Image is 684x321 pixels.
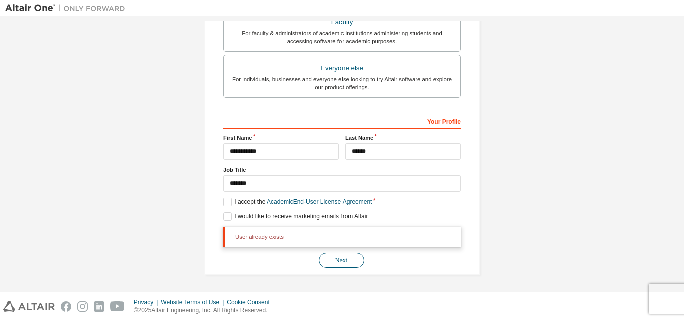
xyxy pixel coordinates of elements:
[223,134,339,142] label: First Name
[223,198,372,206] label: I accept the
[161,298,227,306] div: Website Terms of Use
[223,166,461,174] label: Job Title
[223,227,461,247] div: User already exists
[5,3,130,13] img: Altair One
[223,113,461,129] div: Your Profile
[94,301,104,312] img: linkedin.svg
[110,301,125,312] img: youtube.svg
[230,29,454,45] div: For faculty & administrators of academic institutions administering students and accessing softwa...
[134,298,161,306] div: Privacy
[267,198,372,205] a: Academic End-User License Agreement
[134,306,276,315] p: © 2025 Altair Engineering, Inc. All Rights Reserved.
[230,75,454,91] div: For individuals, businesses and everyone else looking to try Altair software and explore our prod...
[3,301,55,312] img: altair_logo.svg
[223,212,368,221] label: I would like to receive marketing emails from Altair
[61,301,71,312] img: facebook.svg
[227,298,275,306] div: Cookie Consent
[230,15,454,29] div: Faculty
[77,301,88,312] img: instagram.svg
[230,61,454,75] div: Everyone else
[345,134,461,142] label: Last Name
[319,253,364,268] button: Next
